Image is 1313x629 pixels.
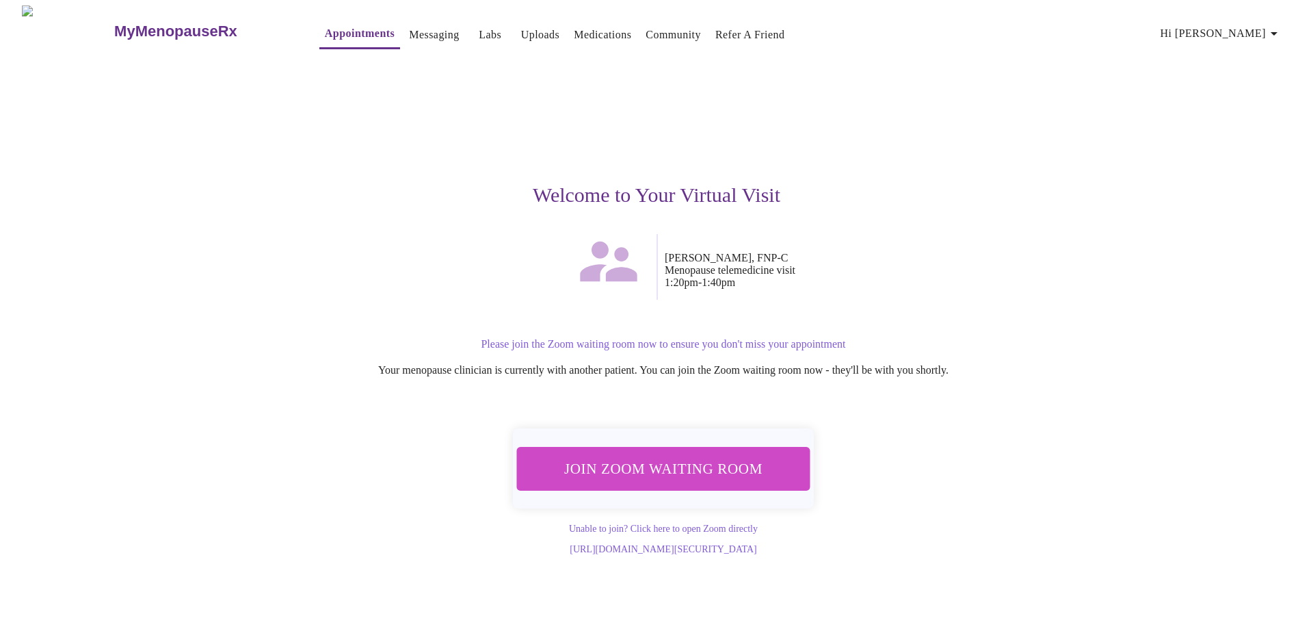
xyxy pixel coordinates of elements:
button: Appointments [319,20,400,49]
h3: Welcome to Your Virtual Visit [235,183,1078,207]
a: Refer a Friend [715,25,785,44]
a: MyMenopauseRx [113,8,292,55]
button: Hi [PERSON_NAME] [1155,20,1288,47]
p: Please join the Zoom waiting room now to ensure you don't miss your appointment [249,338,1078,350]
a: Messaging [409,25,459,44]
button: Uploads [516,21,566,49]
button: Community [640,21,706,49]
a: Medications [574,25,631,44]
button: Labs [468,21,512,49]
a: Appointments [325,24,395,43]
a: Unable to join? Click here to open Zoom directly [569,524,758,534]
h3: MyMenopauseRx [114,23,237,40]
span: Hi [PERSON_NAME] [1161,24,1282,43]
button: Messaging [403,21,464,49]
a: Labs [479,25,501,44]
button: Refer a Friend [710,21,791,49]
p: Your menopause clinician is currently with another patient. You can join the Zoom waiting room no... [249,364,1078,376]
a: [URL][DOMAIN_NAME][SECURITY_DATA] [570,544,756,554]
span: Join Zoom Waiting Room [535,456,792,481]
button: Medications [568,21,637,49]
a: Uploads [521,25,560,44]
p: [PERSON_NAME], FNP-C Menopause telemedicine visit 1:20pm - 1:40pm [665,252,1078,289]
img: MyMenopauseRx Logo [22,5,113,57]
button: Join Zoom Waiting Room [517,447,810,490]
a: Community [646,25,701,44]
